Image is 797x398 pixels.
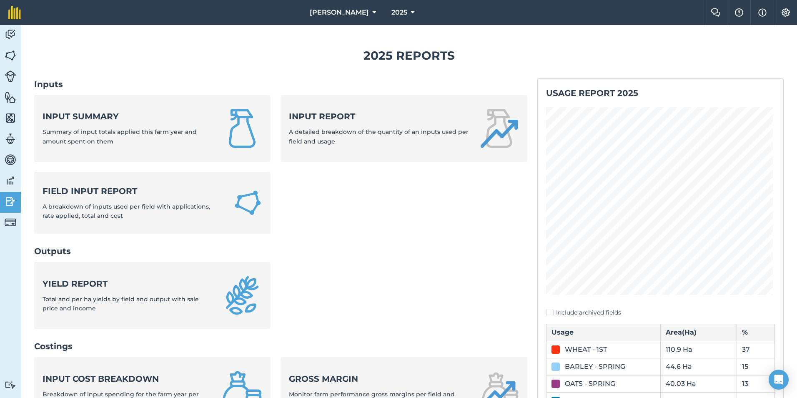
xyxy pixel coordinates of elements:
span: 2025 [391,8,407,18]
td: 37 [737,341,774,358]
img: svg+xml;base64,PD94bWwgdmVyc2lvbj0iMS4wIiBlbmNvZGluZz0idXRmLTgiPz4KPCEtLSBHZW5lcmF0b3I6IEFkb2JlIE... [5,381,16,389]
a: Input reportA detailed breakdown of the quantity of an inputs used per field and usage [281,95,527,162]
img: svg+xml;base64,PD94bWwgdmVyc2lvbj0iMS4wIiBlbmNvZGluZz0idXRmLTgiPz4KPCEtLSBHZW5lcmF0b3I6IEFkb2JlIE... [5,195,16,208]
label: Include archived fields [546,308,775,317]
img: Field Input Report [233,187,263,218]
img: svg+xml;base64,PHN2ZyB4bWxucz0iaHR0cDovL3d3dy53My5vcmcvMjAwMC9zdmciIHdpZHRoPSI1NiIgaGVpZ2h0PSI2MC... [5,112,16,124]
img: svg+xml;base64,PD94bWwgdmVyc2lvbj0iMS4wIiBlbmNvZGluZz0idXRmLTgiPz4KPCEtLSBHZW5lcmF0b3I6IEFkb2JlIE... [5,28,16,41]
strong: Yield report [43,278,212,290]
div: Open Intercom Messenger [769,370,789,390]
strong: Field Input Report [43,185,223,197]
span: Summary of input totals applied this farm year and amount spent on them [43,128,197,145]
th: Usage [546,324,660,341]
img: svg+xml;base64,PD94bWwgdmVyc2lvbj0iMS4wIiBlbmNvZGluZz0idXRmLTgiPz4KPCEtLSBHZW5lcmF0b3I6IEFkb2JlIE... [5,154,16,166]
a: Input summarySummary of input totals applied this farm year and amount spent on them [34,95,271,162]
strong: Input cost breakdown [43,373,212,385]
span: A detailed breakdown of the quantity of an inputs used per field and usage [289,128,469,145]
img: svg+xml;base64,PD94bWwgdmVyc2lvbj0iMS4wIiBlbmNvZGluZz0idXRmLTgiPz4KPCEtLSBHZW5lcmF0b3I6IEFkb2JlIE... [5,217,16,228]
span: [PERSON_NAME] [310,8,369,18]
th: % [737,324,774,341]
img: A cog icon [781,8,791,17]
img: Input report [479,108,519,149]
a: Yield reportTotal and per ha yields by field and output with sale price and income [34,262,271,329]
img: svg+xml;base64,PD94bWwgdmVyc2lvbj0iMS4wIiBlbmNvZGluZz0idXRmLTgiPz4KPCEtLSBHZW5lcmF0b3I6IEFkb2JlIE... [5,174,16,187]
img: Two speech bubbles overlapping with the left bubble in the forefront [711,8,721,17]
h2: Costings [34,340,527,352]
img: Yield report [222,275,262,315]
img: fieldmargin Logo [8,6,21,19]
span: A breakdown of inputs used per field with applications, rate applied, total and cost [43,203,210,219]
img: svg+xml;base64,PHN2ZyB4bWxucz0iaHR0cDovL3d3dy53My5vcmcvMjAwMC9zdmciIHdpZHRoPSIxNyIgaGVpZ2h0PSIxNy... [758,8,767,18]
td: 40.03 Ha [660,375,737,392]
div: OATS - SPRING [565,379,615,389]
img: svg+xml;base64,PD94bWwgdmVyc2lvbj0iMS4wIiBlbmNvZGluZz0idXRmLTgiPz4KPCEtLSBHZW5lcmF0b3I6IEFkb2JlIE... [5,133,16,145]
h1: 2025 Reports [34,46,784,65]
img: svg+xml;base64,PHN2ZyB4bWxucz0iaHR0cDovL3d3dy53My5vcmcvMjAwMC9zdmciIHdpZHRoPSI1NiIgaGVpZ2h0PSI2MC... [5,49,16,62]
div: WHEAT - 1ST [565,345,607,355]
td: 13 [737,375,774,392]
strong: Input report [289,111,469,122]
div: BARLEY - SPRING [565,362,625,372]
h2: Usage report 2025 [546,87,775,99]
img: svg+xml;base64,PD94bWwgdmVyc2lvbj0iMS4wIiBlbmNvZGluZz0idXRmLTgiPz4KPCEtLSBHZW5lcmF0b3I6IEFkb2JlIE... [5,71,16,82]
strong: Input summary [43,111,212,122]
img: A question mark icon [734,8,744,17]
a: Field Input ReportA breakdown of inputs used per field with applications, rate applied, total and... [34,172,271,234]
td: 15 [737,358,774,375]
td: 44.6 Ha [660,358,737,375]
th: Area ( Ha ) [660,324,737,341]
td: 110.9 Ha [660,341,737,358]
h2: Outputs [34,245,527,257]
img: Input summary [222,108,262,149]
h2: Inputs [34,78,527,90]
strong: Gross margin [289,373,469,385]
img: svg+xml;base64,PHN2ZyB4bWxucz0iaHR0cDovL3d3dy53My5vcmcvMjAwMC9zdmciIHdpZHRoPSI1NiIgaGVpZ2h0PSI2MC... [5,91,16,103]
span: Total and per ha yields by field and output with sale price and income [43,295,199,312]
